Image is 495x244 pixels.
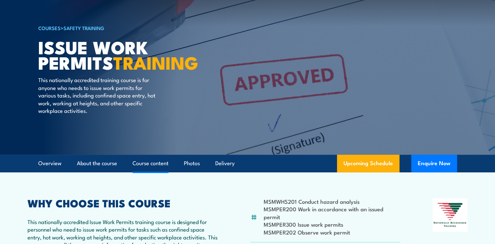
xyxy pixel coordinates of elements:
[38,39,200,70] h1: Issue Work Permits
[63,24,104,31] a: Safety Training
[433,198,468,232] img: Nationally Recognised Training logo.
[38,24,200,32] h6: >
[77,155,117,172] a: About the course
[184,155,200,172] a: Photos
[264,205,401,220] li: MSMPER200 Work in accordance with an issued permit
[113,48,198,76] strong: TRAINING
[337,155,399,172] a: Upcoming Schedule
[264,220,401,228] li: MSMPER300 Issue work permits
[133,155,168,172] a: Course content
[38,24,61,31] a: COURSES
[27,198,219,207] h2: WHY CHOOSE THIS COURSE
[38,155,62,172] a: Overview
[38,76,158,114] p: This nationally accredited training course is for anyone who needs to issue work permits for vari...
[411,155,457,172] button: Enquire Now
[215,155,235,172] a: Delivery
[264,228,401,236] li: MSMPER202 Observe work permit
[264,198,401,205] li: MSMWHS201 Conduct hazard analysis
